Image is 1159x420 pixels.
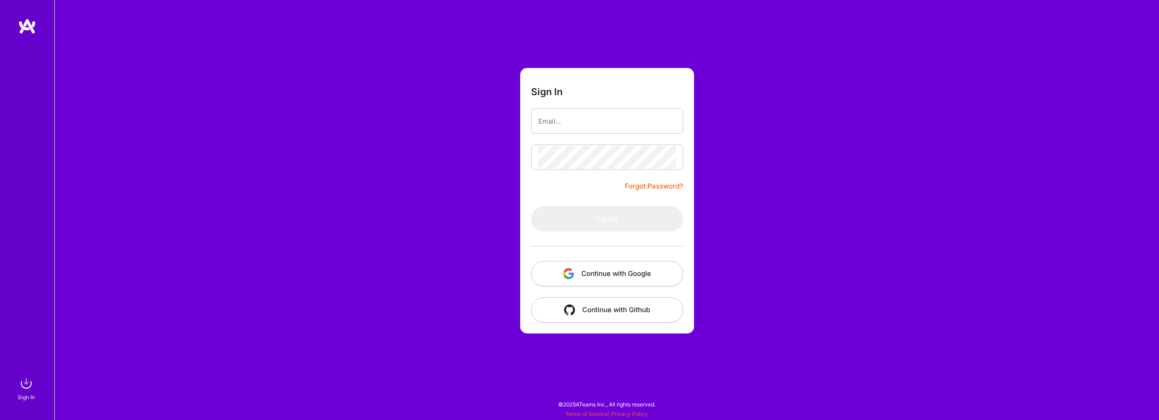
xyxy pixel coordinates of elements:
[18,18,36,34] img: logo
[17,374,35,392] img: sign in
[19,374,35,402] a: sign inSign In
[611,410,648,417] a: Privacy Policy
[18,392,35,402] div: Sign In
[531,261,683,286] button: Continue with Google
[625,181,683,192] a: Forgot Password?
[531,206,683,232] button: Sign In
[565,410,648,417] span: |
[563,268,574,279] img: icon
[565,410,608,417] a: Terms of Service
[531,297,683,323] button: Continue with Github
[538,110,676,133] input: Email...
[564,304,575,315] img: icon
[531,86,563,97] h3: Sign In
[54,393,1159,415] div: © 2025 ATeams Inc., All rights reserved.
